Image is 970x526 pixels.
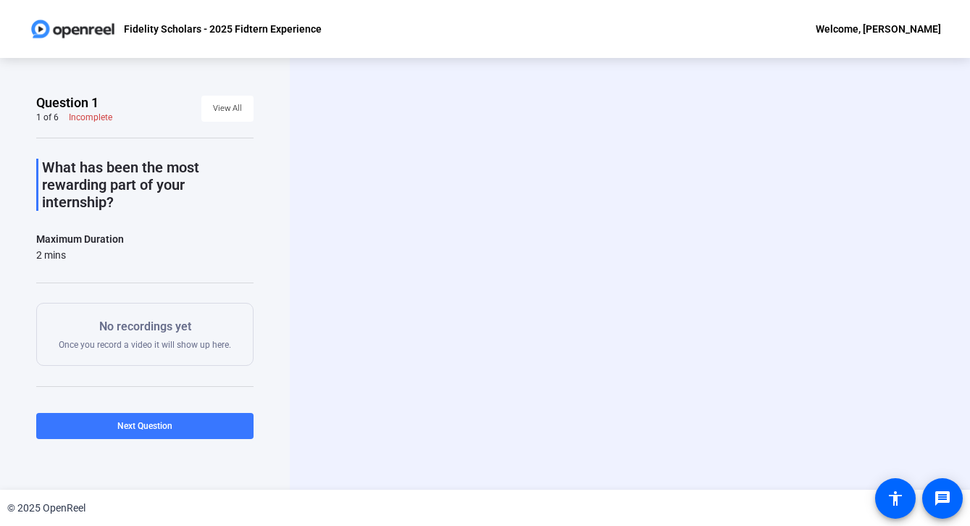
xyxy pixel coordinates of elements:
[36,230,124,248] div: Maximum Duration
[36,112,59,123] div: 1 of 6
[59,318,231,351] div: Once you record a video it will show up here.
[69,112,112,123] div: Incomplete
[36,413,254,439] button: Next Question
[124,20,322,38] p: Fidelity Scholars - 2025 Fidtern Experience
[201,96,254,122] button: View All
[29,14,117,43] img: OpenReel logo
[59,318,231,335] p: No recordings yet
[36,94,99,112] span: Question 1
[36,248,124,262] div: 2 mins
[816,20,941,38] div: Welcome, [PERSON_NAME]
[42,159,254,211] p: What has been the most rewarding part of your internship?
[7,501,85,516] div: © 2025 OpenReel
[117,421,172,431] span: Next Question
[887,490,904,507] mat-icon: accessibility
[934,490,951,507] mat-icon: message
[213,98,242,120] span: View All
